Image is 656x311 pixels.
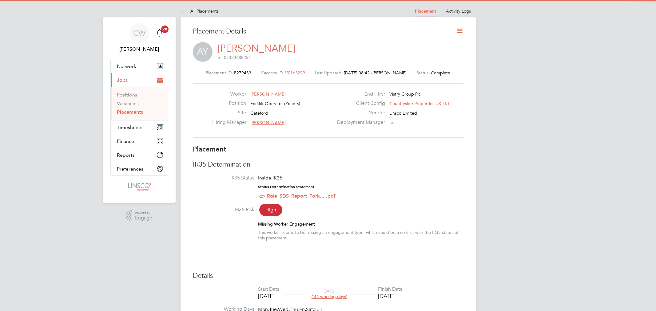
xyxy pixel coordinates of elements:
[258,230,463,241] div: This worker seems to be missing an engagement type, which could be a conflict with the IR35 statu...
[193,175,254,181] label: IR35 Status
[258,286,280,293] div: Start Date
[126,210,152,222] a: Powered byEngage
[135,210,152,215] span: Powered by
[307,288,350,299] div: DAYS
[250,101,300,106] span: Forklift Operator (Zone 5)
[389,120,396,125] span: n/a
[212,100,246,107] label: Position
[193,42,213,62] span: AY
[261,70,283,76] label: Vacancy ID
[111,59,168,73] button: Network
[234,70,251,76] span: P279433
[117,92,137,98] a: Positions
[218,55,251,60] span: m: 07383488254
[126,182,152,192] img: linsco-logo-retina.png
[133,29,145,37] span: CW
[117,100,139,106] a: Vacancies
[193,145,226,153] b: Placement
[378,293,403,300] div: [DATE]
[333,110,385,116] label: Vendor
[389,101,449,106] span: Countryside Properties UK Ltd
[310,294,347,299] span: (141 working days)
[259,204,282,216] span: High
[193,27,447,36] h3: Placement Details
[193,207,254,213] label: IR35 Risk
[111,162,168,175] button: Preferences
[250,120,286,125] span: [PERSON_NAME]
[285,70,305,76] span: V0163229
[258,175,282,181] span: Inside IR35
[333,100,385,107] label: Client Config
[117,138,134,144] span: Finance
[110,23,168,53] a: CW[PERSON_NAME]
[389,110,417,116] span: Linsco Limited
[212,91,246,97] label: Worker
[193,160,463,169] h3: IR35 Determination
[258,221,463,227] div: Missing Worker Engagement
[415,9,436,14] a: Placement
[389,91,421,97] span: Vistry Group Plc
[344,70,372,76] span: [DATE] 08:42 -
[111,120,168,134] button: Timesheets
[212,110,246,116] label: Site
[378,286,403,293] div: Finish Date
[111,73,168,87] button: Jobs
[218,42,295,54] a: [PERSON_NAME]
[333,91,385,97] label: End Hirer
[250,91,286,97] span: [PERSON_NAME]
[212,119,246,126] label: Hiring Manager
[161,26,169,33] span: 20
[117,63,136,69] span: Network
[431,70,450,76] span: Complete
[103,17,176,203] nav: Main navigation
[110,182,168,192] a: Go to home page
[193,271,463,280] h3: Details
[117,166,143,172] span: Preferences
[416,70,428,76] label: Status
[117,152,135,158] span: Reports
[181,8,219,14] a: All Placements
[258,293,280,300] div: [DATE]
[153,23,166,43] a: 20
[267,193,336,199] a: Role_SDS_Report_Fork... .pdf
[135,215,152,221] span: Engage
[372,70,407,76] span: [PERSON_NAME]
[315,70,341,76] label: Last Updated
[250,110,268,116] span: Gateford
[111,87,168,120] div: Jobs
[110,45,168,53] span: Chloe Whittall
[117,124,142,130] span: Timesheets
[117,109,143,115] a: Placements
[111,148,168,162] button: Reports
[111,134,168,148] button: Finance
[206,70,232,76] label: Placement ID
[333,119,385,126] label: Deployment Manager
[446,8,471,14] a: Activity Logs
[117,77,128,83] span: Jobs
[258,185,314,189] strong: Status Determination Statement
